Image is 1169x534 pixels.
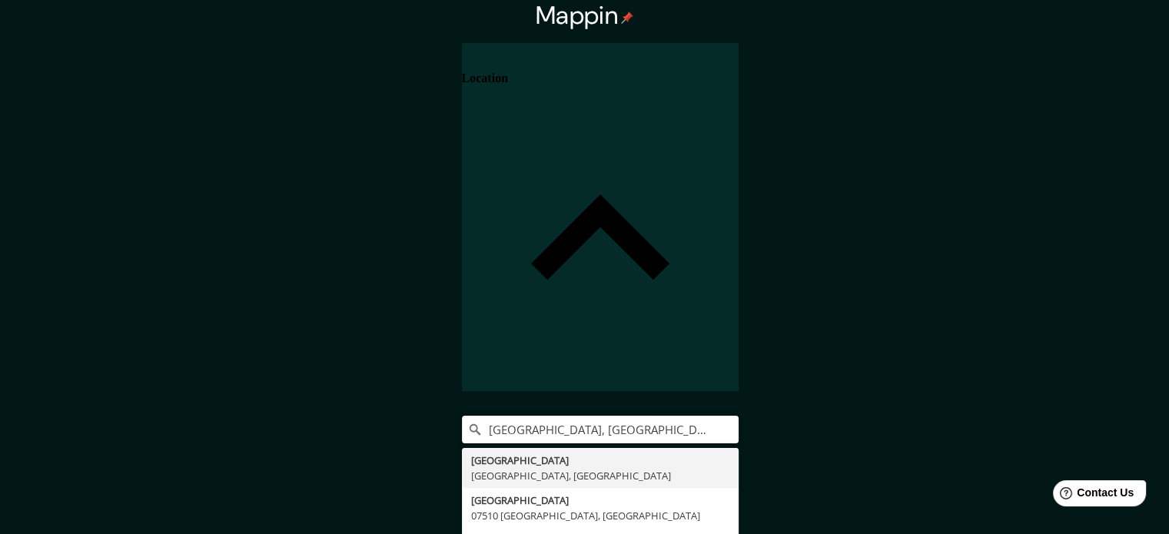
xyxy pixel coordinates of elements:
[621,12,633,24] img: pin-icon.png
[1032,474,1152,517] iframe: Help widget launcher
[471,468,729,483] div: [GEOGRAPHIC_DATA], [GEOGRAPHIC_DATA]
[462,43,739,391] div: Location
[471,508,729,523] div: 07510 [GEOGRAPHIC_DATA], [GEOGRAPHIC_DATA]
[471,493,729,508] div: [GEOGRAPHIC_DATA]
[462,71,508,85] h4: Location
[462,416,739,443] input: Pick your city or area
[471,453,729,468] div: [GEOGRAPHIC_DATA]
